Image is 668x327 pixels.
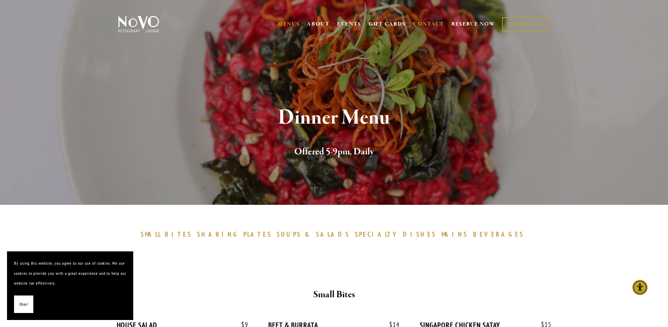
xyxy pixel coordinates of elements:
[355,230,440,238] a: SPECIALTYDISHES
[141,230,196,238] a: SMALLBITES
[305,230,312,238] span: &
[355,230,400,238] span: SPECIALTY
[197,230,240,238] span: SHARING
[451,18,495,31] a: RESERVE NOW
[130,106,539,129] h1: Dinner Menu
[197,230,275,238] a: SHARINGPLATES
[441,230,468,238] span: MAINS
[277,230,353,238] a: SOUPS&SALADS
[441,230,471,238] a: MAINS
[337,21,361,28] a: EVENTS
[278,21,300,28] a: MENUS
[19,299,28,309] span: Okay!
[277,230,301,238] span: SOUPS
[316,230,350,238] span: SALADS
[413,18,444,31] a: CONTACT
[473,230,528,238] a: BEVERAGES
[403,230,436,238] span: DISHES
[632,280,648,295] div: Accessibility Menu
[313,288,355,301] strong: Small Bites
[117,15,161,33] img: Novo Restaurant &amp; Lounge
[307,21,330,28] a: ABOUT
[141,230,162,238] span: SMALL
[502,17,548,32] a: ORDER NOW
[243,230,272,238] span: PLATES
[130,145,539,159] h2: Offered 5-9pm, Daily
[7,251,133,320] section: Cookie banner
[14,295,33,313] button: Okay!
[14,258,126,288] p: By using this website, you agree to our use of cookies. We use cookies to provide you with a grea...
[165,230,192,238] span: BITES
[473,230,524,238] span: BEVERAGES
[369,18,406,31] a: GIFT CARDS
